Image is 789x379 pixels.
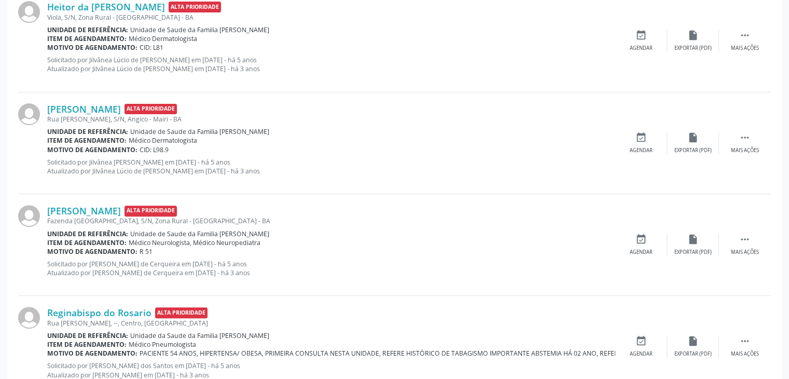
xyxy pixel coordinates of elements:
[47,205,121,216] a: [PERSON_NAME]
[687,234,699,245] i: insert_drive_file
[674,350,712,358] div: Exportar (PDF)
[630,45,653,52] div: Agendar
[635,335,647,347] i: event_available
[129,340,196,349] span: Médico Pneumologista
[129,34,197,43] span: Médico Dermatologista
[47,216,615,225] div: Fazenda [GEOGRAPHIC_DATA], S/N, Zona Rural - [GEOGRAPHIC_DATA] - BA
[47,319,615,328] div: Rua [PERSON_NAME], --, Centro, [GEOGRAPHIC_DATA]
[731,350,759,358] div: Mais ações
[169,2,221,12] span: Alta Prioridade
[140,43,163,52] span: CID: L81
[18,103,40,125] img: img
[630,249,653,256] div: Agendar
[47,260,615,277] p: Solicitado por [PERSON_NAME] de Cerqueira em [DATE] - há 5 anos Atualizado por [PERSON_NAME] de C...
[47,361,615,379] p: Solicitado por [PERSON_NAME] dos Santos em [DATE] - há 5 anos Atualizado por [PERSON_NAME] em [DA...
[731,45,759,52] div: Mais ações
[47,349,137,358] b: Motivo de agendamento:
[130,25,269,34] span: Unidade de Saude da Familia [PERSON_NAME]
[635,132,647,143] i: event_available
[47,13,615,22] div: Viola, S/N, Zona Rural - [GEOGRAPHIC_DATA] - BA
[47,158,615,175] p: Solicitado por Jilvânea [PERSON_NAME] em [DATE] - há 5 anos Atualizado por Jilvânea Lúcio de [PER...
[124,104,177,115] span: Alta Prioridade
[140,145,169,154] span: CID: L98.9
[18,205,40,227] img: img
[674,249,712,256] div: Exportar (PDF)
[47,103,121,115] a: [PERSON_NAME]
[47,1,165,12] a: Heitor da [PERSON_NAME]
[47,25,128,34] b: Unidade de referência:
[124,206,177,216] span: Alta Prioridade
[18,1,40,23] img: img
[130,127,269,136] span: Unidade de Saude da Familia [PERSON_NAME]
[130,229,269,238] span: Unidade de Saude da Familia [PERSON_NAME]
[47,34,127,43] b: Item de agendamento:
[739,132,751,143] i: 
[47,145,137,154] b: Motivo de agendamento:
[18,307,40,329] img: img
[47,229,128,238] b: Unidade de referência:
[129,238,260,247] span: Médico Neurologista, Médico Neuropediatra
[630,350,653,358] div: Agendar
[129,136,197,145] span: Médico Dermatologista
[731,249,759,256] div: Mais ações
[47,331,128,340] b: Unidade de referência:
[687,132,699,143] i: insert_drive_file
[674,147,712,154] div: Exportar (PDF)
[47,307,151,318] a: Reginabispo do Rosario
[155,307,207,318] span: Alta Prioridade
[47,115,615,124] div: Rua [PERSON_NAME], S/N, Angico - Mairi - BA
[687,30,699,41] i: insert_drive_file
[739,335,751,347] i: 
[739,234,751,245] i: 
[47,127,128,136] b: Unidade de referência:
[47,136,127,145] b: Item de agendamento:
[47,238,127,247] b: Item de agendamento:
[674,45,712,52] div: Exportar (PDF)
[47,43,137,52] b: Motivo de agendamento:
[739,30,751,41] i: 
[687,335,699,347] i: insert_drive_file
[47,56,615,73] p: Solicitado por Jilvânea Lúcio de [PERSON_NAME] em [DATE] - há 5 anos Atualizado por Jilvânea Lúci...
[635,30,647,41] i: event_available
[635,234,647,245] i: event_available
[731,147,759,154] div: Mais ações
[140,247,153,256] span: R 51
[47,247,137,256] b: Motivo de agendamento:
[47,340,127,349] b: Item de agendamento:
[630,147,653,154] div: Agendar
[130,331,269,340] span: Unidade da Saude da Familia [PERSON_NAME]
